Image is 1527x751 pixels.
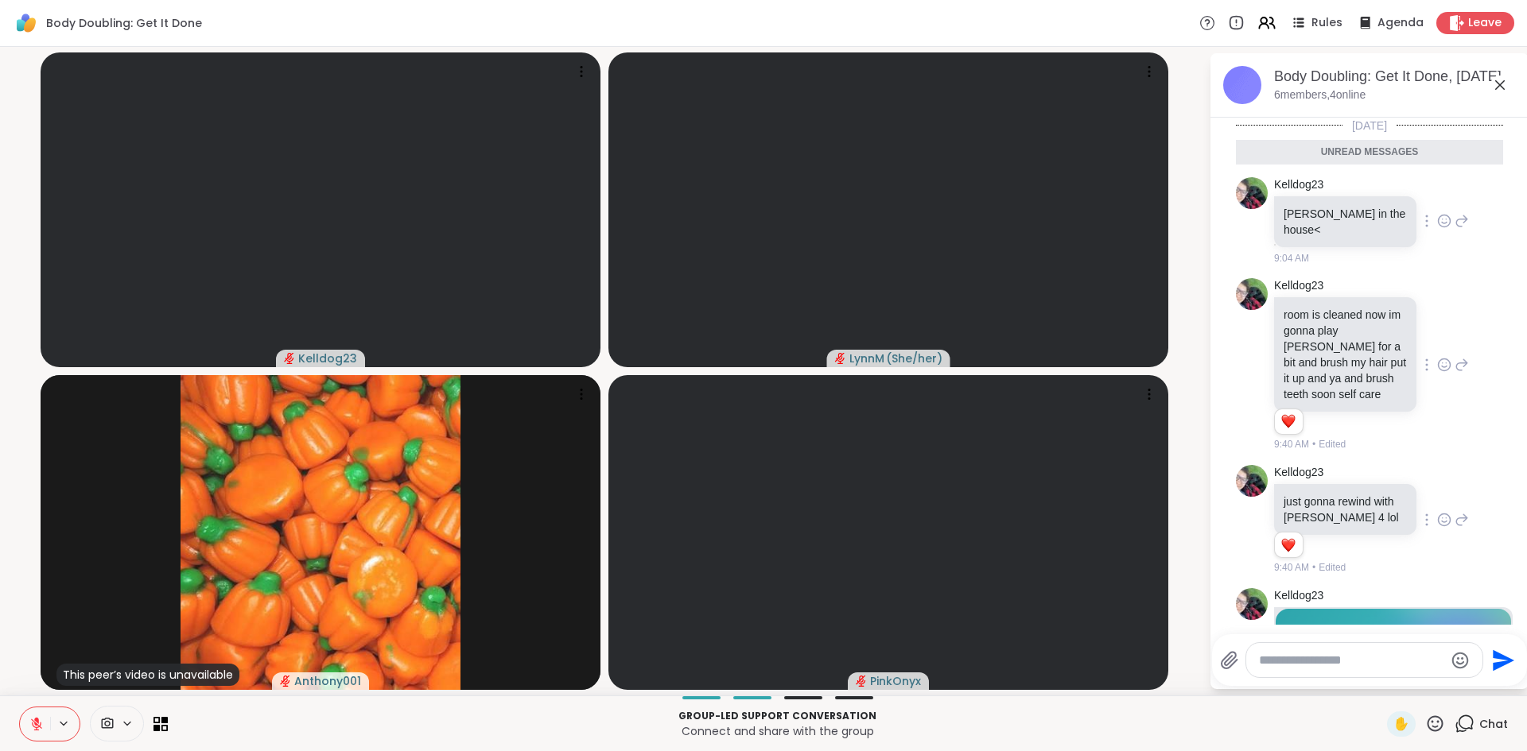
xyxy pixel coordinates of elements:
p: Group-led support conversation [177,709,1377,723]
img: Body Doubling: Get It Done, Oct 12 [1223,66,1261,104]
span: audio-muted [856,676,867,687]
img: https://sharewell-space-live.sfo3.digitaloceanspaces.com/user-generated/f837f3be-89e4-4695-8841-a... [1236,278,1268,310]
span: 9:40 AM [1274,560,1309,575]
a: Kelldog23 [1274,588,1323,604]
div: Unread messages [1236,140,1503,165]
p: Connect and share with the group [177,723,1377,739]
textarea: Type your message [1259,652,1444,668]
a: Kelldog23 [1274,278,1323,294]
span: 9:40 AM [1274,437,1309,451]
span: ( She/her ) [886,350,942,366]
button: Reactions: love [1280,416,1296,428]
a: Kelldog23 [1274,465,1323,481]
div: This peer’s video is unavailable [56,664,239,686]
a: Kelldog23 [1274,177,1323,193]
span: LynnM [849,350,884,366]
span: audio-muted [835,353,846,364]
span: • [1312,560,1315,575]
div: Reaction list [1275,409,1303,435]
div: Reaction list [1275,532,1303,558]
p: [PERSON_NAME] in the house< [1284,206,1407,238]
span: Leave [1468,15,1502,31]
span: Body Doubling: Get It Done [46,15,202,31]
div: Body Doubling: Get It Done, [DATE] [1274,67,1516,87]
img: Anthony001 [181,375,460,690]
span: PinkOnyx [870,673,921,689]
p: 6 members, 4 online [1274,87,1366,103]
span: Kelldog23 [298,350,357,366]
span: [DATE] [1342,118,1397,134]
button: Send [1483,642,1519,678]
span: • [1312,437,1315,451]
p: room is cleaned now im gonna play [PERSON_NAME] for a bit and brush my hair put it up and ya and ... [1284,307,1407,402]
span: 9:04 AM [1274,251,1309,265]
button: Emoji picker [1451,651,1470,670]
span: Chat [1479,716,1508,732]
span: Anthony001 [294,673,361,689]
button: Reactions: love [1280,539,1296,552]
img: https://sharewell-space-live.sfo3.digitaloceanspaces.com/user-generated/f837f3be-89e4-4695-8841-a... [1236,588,1268,620]
img: ShareWell Logomark [13,10,40,37]
span: Rules [1311,15,1342,31]
span: Edited [1319,437,1346,451]
img: https://sharewell-space-live.sfo3.digitaloceanspaces.com/user-generated/f837f3be-89e4-4695-8841-a... [1236,177,1268,209]
img: https://sharewell-space-live.sfo3.digitaloceanspaces.com/user-generated/f837f3be-89e4-4695-8841-a... [1236,465,1268,497]
span: ✋ [1393,714,1409,734]
span: Agenda [1377,15,1424,31]
span: Edited [1319,560,1346,575]
span: audio-muted [280,676,291,687]
span: audio-muted [284,353,295,364]
p: just gonna rewind with [PERSON_NAME] 4 lol [1284,494,1407,525]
